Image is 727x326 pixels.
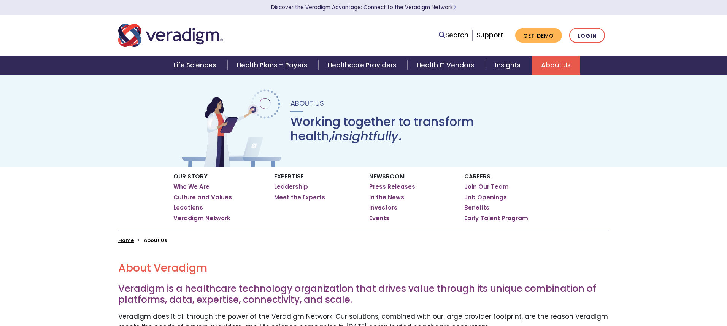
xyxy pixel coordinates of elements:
[476,30,503,40] a: Support
[118,237,134,244] a: Home
[319,56,408,75] a: Healthcare Providers
[464,215,528,222] a: Early Talent Program
[290,114,548,144] h1: Working together to transform health, .
[464,204,489,212] a: Benefits
[118,283,609,305] h3: Veradigm is a healthcare technology organization that drives value through its unique combination...
[173,204,203,212] a: Locations
[569,28,605,43] a: Login
[332,127,398,145] em: insightfully
[369,204,397,212] a: Investors
[532,56,580,75] a: About Us
[464,183,509,191] a: Join Our Team
[164,56,227,75] a: Life Sciences
[173,215,230,222] a: Veradigm Network
[464,194,507,201] a: Job Openings
[408,56,486,75] a: Health IT Vendors
[515,28,562,43] a: Get Demo
[271,4,456,11] a: Discover the Veradigm Advantage: Connect to the Veradigm NetworkLearn More
[486,56,532,75] a: Insights
[274,194,325,201] a: Meet the Experts
[173,194,232,201] a: Culture and Values
[439,30,468,40] a: Search
[118,23,223,48] img: Veradigm logo
[228,56,319,75] a: Health Plans + Payers
[369,183,415,191] a: Press Releases
[453,4,456,11] span: Learn More
[173,183,210,191] a: Who We Are
[118,262,609,275] h2: About Veradigm
[290,99,324,108] span: About Us
[369,194,404,201] a: In the News
[274,183,308,191] a: Leadership
[369,215,389,222] a: Events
